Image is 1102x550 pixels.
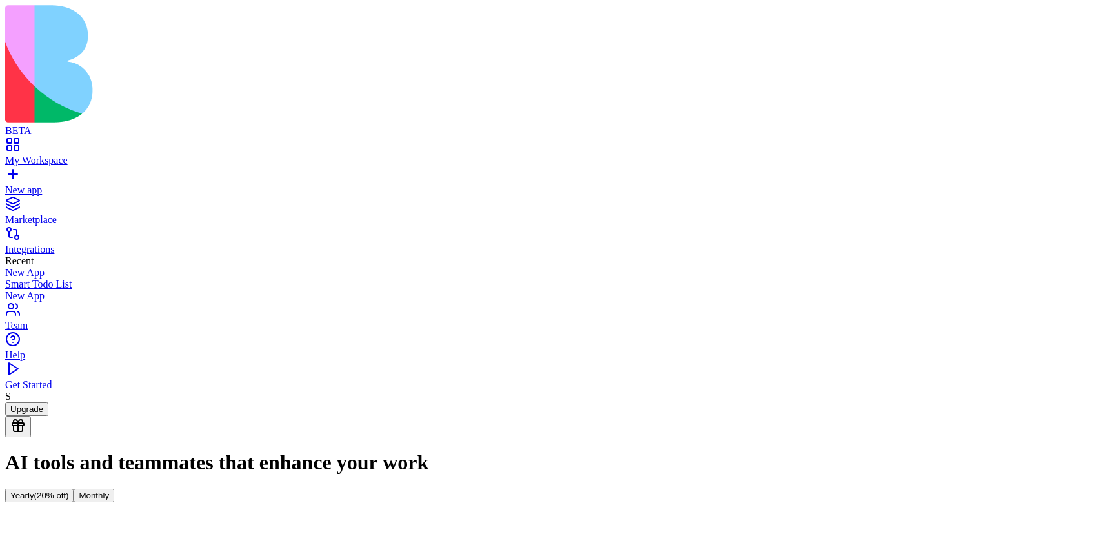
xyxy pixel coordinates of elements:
a: New App [5,290,1097,302]
a: Upgrade [5,403,48,414]
span: (20% off) [34,491,69,500]
div: New app [5,184,1097,196]
a: Smart Todo List [5,279,1097,290]
div: My Workspace [5,155,1097,166]
div: BETA [5,125,1097,137]
div: Marketplace [5,214,1097,226]
div: Get Started [5,379,1097,391]
h1: AI tools and teammates that enhance your work [5,451,1097,475]
a: Integrations [5,232,1097,255]
a: New app [5,173,1097,196]
a: Team [5,308,1097,331]
div: Integrations [5,244,1097,255]
a: Help [5,338,1097,361]
button: Monthly [74,489,114,502]
span: S [5,391,11,402]
a: Marketplace [5,202,1097,226]
a: BETA [5,113,1097,137]
a: Get Started [5,368,1097,391]
span: Recent [5,255,34,266]
div: Help [5,349,1097,361]
button: Yearly [5,489,74,502]
a: New App [5,267,1097,279]
div: Team [5,320,1097,331]
img: logo [5,5,524,123]
button: Upgrade [5,402,48,416]
a: My Workspace [5,143,1097,166]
